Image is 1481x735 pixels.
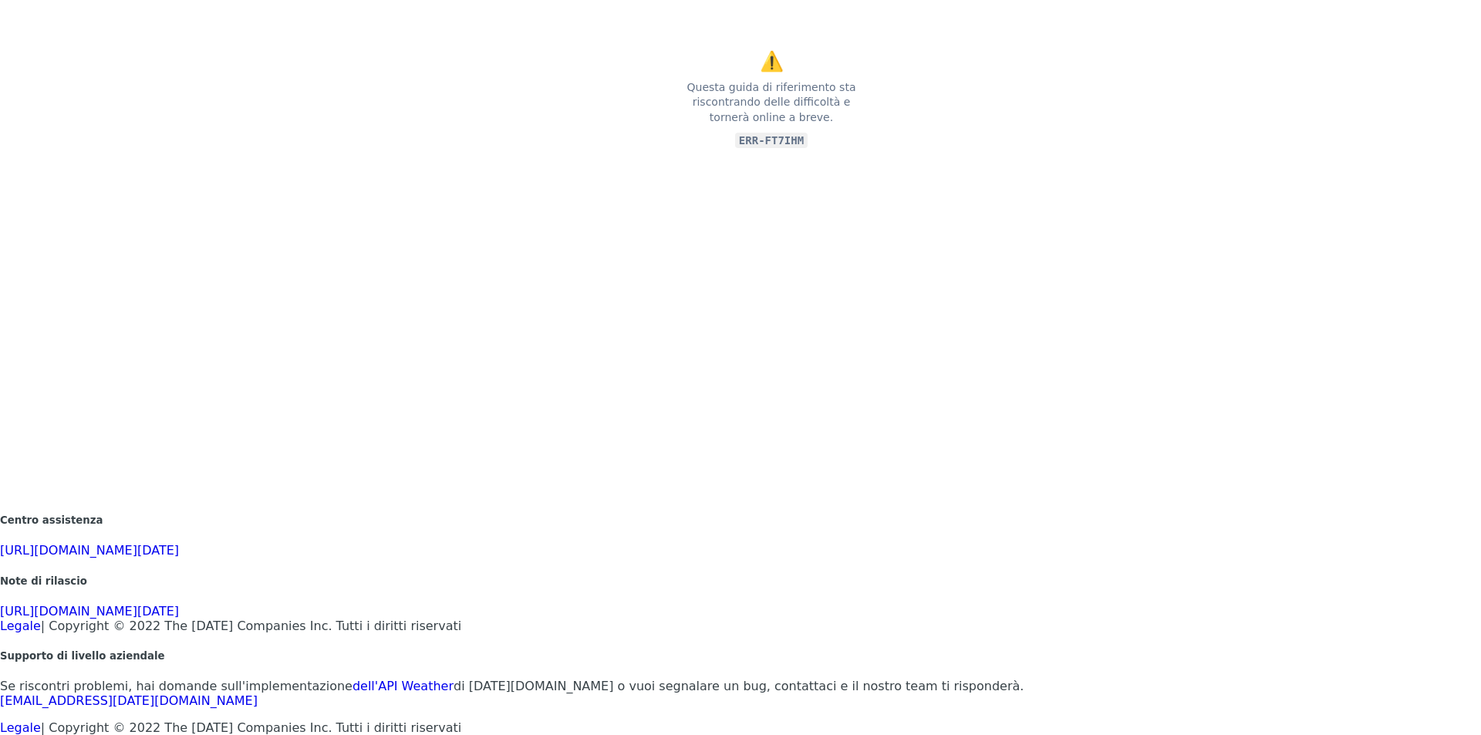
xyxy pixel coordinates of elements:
[353,679,454,693] a: dell'API Weather
[735,133,808,148] code: ERR-FT7IHM
[454,679,1024,693] font: di [DATE][DOMAIN_NAME] o vuoi segnalare un bug, contattaci e il nostro team ti risponderà.
[41,720,461,735] font: | Copyright © 2022 The [DATE] Companies Inc. Tutti i diritti riservati
[760,50,784,72] span: Punto esclamativo nel triangolo giallo
[687,81,856,123] font: Questa guida di riferimento sta riscontrando delle difficoltà e tornerà online a breve.
[41,619,461,633] font: | Copyright © 2022 The [DATE] Companies Inc. Tutti i diritti riservati
[760,51,784,72] font: ⚠️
